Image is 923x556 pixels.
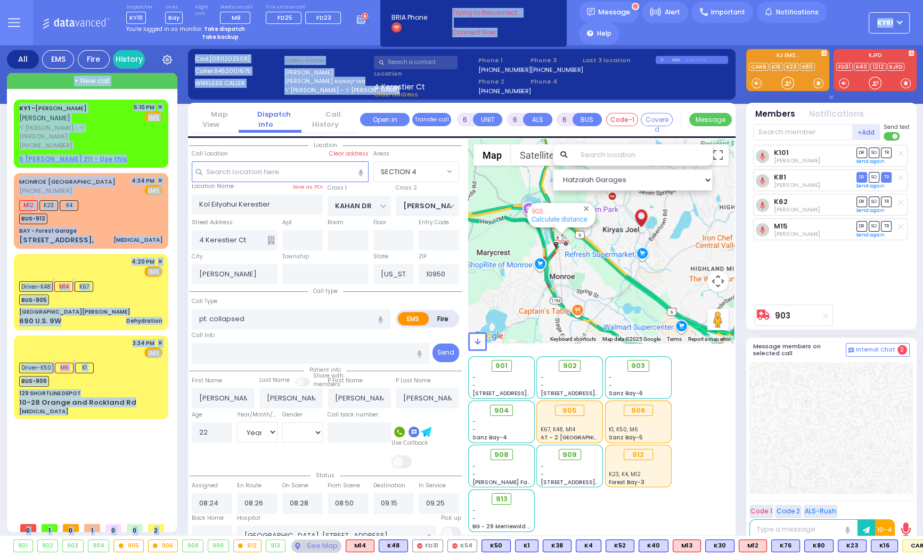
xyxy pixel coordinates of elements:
span: 4:20 PM [132,258,154,266]
div: 908 [183,540,203,552]
span: 909 [562,449,577,460]
span: - [541,462,544,470]
span: Other building occupants [267,236,275,244]
div: BLS [705,539,734,552]
div: 901 [14,540,32,552]
span: 5:10 PM [134,103,154,111]
input: Search a contact [374,56,458,69]
a: 903 [532,207,543,215]
label: Turn off text [884,131,901,142]
a: Calculate distance [532,215,587,223]
label: KJFD [834,53,917,60]
span: FD25 [277,13,292,22]
img: red-radio-icon.svg [417,543,422,549]
input: Search member [753,124,853,140]
label: Pick up [441,514,461,522]
button: Internal Chat 2 [846,343,910,357]
a: Send again [856,207,885,214]
a: K81 [774,173,786,181]
div: BLS [543,539,571,552]
span: Message [598,7,630,18]
label: Township [282,252,309,261]
label: Apt [282,218,292,227]
div: Dehydration [126,317,162,325]
label: From Scene [328,481,360,490]
label: Night unit [195,4,211,17]
a: Send again [856,183,885,189]
a: K80 [800,63,815,71]
span: ✕ [158,176,162,185]
span: K67, K48, M14 [536,385,592,399]
a: K40 [854,63,869,71]
div: BAY - Forest Garage [19,227,77,235]
span: [PHONE_NUMBER] [19,141,72,150]
span: TR [881,221,892,231]
a: CAR6 [749,63,769,71]
span: [PERSON_NAME] Farm [472,478,535,486]
span: SO [869,221,879,231]
div: FD31 [412,539,443,552]
label: Call Location [192,150,228,158]
span: 4:34 PM [132,177,154,185]
div: K52 [606,539,634,552]
div: K38 [543,539,571,552]
span: K67, K48, M14 [541,426,575,434]
span: TR [881,172,892,182]
button: Covered [641,113,673,126]
span: Trying to Reconnect... [452,8,536,18]
div: 905 [114,540,143,552]
span: KY61 [877,18,893,28]
span: SO [869,148,879,158]
span: DR [856,148,867,158]
div: EMS [42,50,74,69]
div: BLS [379,539,408,552]
label: P Last Name [396,377,431,385]
div: M14 [346,539,374,552]
span: 901 [495,361,508,371]
label: [PHONE_NUMBER] [478,66,531,73]
button: Code 1 [749,505,773,518]
button: KY61 [869,12,910,34]
span: - [541,373,544,381]
span: K1, K50, M6 [605,385,651,399]
label: ר' [PERSON_NAME] - ר' [PERSON_NAME] [284,86,371,95]
span: AT - 2 [GEOGRAPHIC_DATA] [541,434,619,441]
span: BUS-905 [19,295,49,305]
div: K54 [447,539,477,552]
span: EMS [144,347,162,358]
span: 8452001675 [214,67,251,75]
span: SECTION 4 [381,167,416,177]
label: Entry Code [419,218,449,227]
label: Call Info [192,331,215,340]
button: UNIT [473,113,502,126]
div: 10-28 Orange and Rockland Rd [19,397,136,408]
span: FD23 [316,13,331,22]
label: Fire units on call [266,4,345,11]
span: KY10 [126,12,146,24]
span: [PHONE_NUMBER] [19,186,72,195]
span: ✕ [158,257,162,266]
span: K1, K50, M6 [609,426,638,434]
button: Code 2 [775,505,802,518]
label: Gender [282,411,303,419]
label: On Scene [282,481,308,490]
div: ALS [346,539,374,552]
a: K16 [770,63,783,71]
span: Yoel Friedrich [774,206,820,214]
label: Location Name [192,182,234,191]
label: Age [192,411,202,419]
span: K23, K4, M12 [609,470,641,478]
span: M6 [232,13,241,22]
span: Jacob Friedman [774,230,820,238]
div: BLS [771,539,800,552]
a: Dispatch info [249,109,291,130]
span: ✕ [158,339,162,348]
label: Dispatcher [126,4,153,11]
span: BRIA Phone [391,13,427,22]
strong: Take dispatch [204,25,245,33]
label: Clear address [329,150,369,158]
div: 690 U.S. 9W [19,316,61,326]
button: Notifications [809,108,864,120]
button: Members [755,108,795,120]
a: 1212 [870,63,886,71]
